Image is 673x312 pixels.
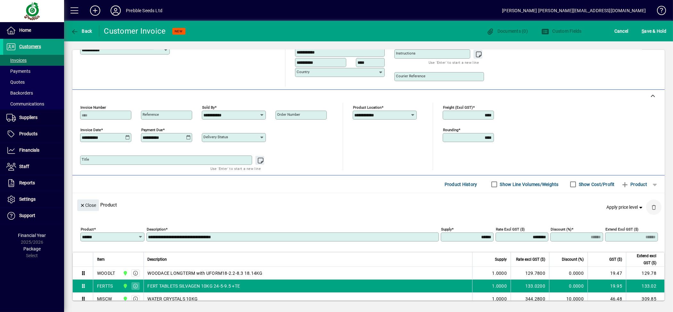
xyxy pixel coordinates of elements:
[105,5,126,16] button: Profile
[3,126,64,142] a: Products
[19,28,31,33] span: Home
[515,296,545,302] div: 344.2800
[621,179,647,190] span: Product
[6,101,44,106] span: Communications
[515,270,545,276] div: 129.7800
[3,110,64,126] a: Suppliers
[540,25,583,37] button: Custom Fields
[549,267,587,280] td: 0.0000
[148,296,198,302] span: WATER CRYSTALS 10KG
[148,256,167,263] span: Description
[80,128,101,132] mat-label: Invoice date
[652,1,665,22] a: Knowledge Base
[148,283,240,289] span: FERT TABLETS SILVAGEN 10KG 24-5-9.5 +TE
[630,252,656,266] span: Extend excl GST ($)
[609,256,622,263] span: GST ($)
[6,90,33,96] span: Backorders
[495,256,507,263] span: Supply
[587,280,626,292] td: 19.95
[121,270,128,277] span: CHRISTCHURCH
[202,105,215,110] mat-label: Sold by
[551,227,571,232] mat-label: Discount (%)
[502,5,646,16] div: [PERSON_NAME] [PERSON_NAME][EMAIL_ADDRESS][DOMAIN_NAME]
[442,179,480,190] button: Product History
[607,204,644,211] span: Apply price level
[6,69,30,74] span: Payments
[121,295,128,302] span: CHRISTCHURCH
[210,165,261,172] mat-hint: Use 'Enter' to start a new line
[97,256,105,263] span: Item
[143,112,159,117] mat-label: Reference
[82,157,89,162] mat-label: Title
[626,267,664,280] td: 129.78
[499,181,559,188] label: Show Line Volumes/Weights
[19,44,41,49] span: Customers
[441,227,452,232] mat-label: Supply
[445,179,477,190] span: Product History
[3,88,64,98] a: Backorders
[614,26,628,36] span: Cancel
[147,227,166,232] mat-label: Description
[97,296,112,302] div: MISCW
[77,199,99,211] button: Close
[80,105,106,110] mat-label: Invoice number
[642,29,644,34] span: S
[69,25,94,37] button: Back
[646,199,661,215] button: Delete
[604,202,646,213] button: Apply price level
[646,204,661,210] app-page-header-button: Delete
[605,227,638,232] mat-label: Extend excl GST ($)
[126,5,162,16] div: Prebble Seeds Ltd
[175,29,183,33] span: NEW
[613,25,630,37] button: Cancel
[104,26,166,36] div: Customer Invoice
[640,25,668,37] button: Save & Hold
[19,180,35,185] span: Reports
[626,292,664,305] td: 309.85
[64,25,99,37] app-page-header-button: Back
[297,70,309,74] mat-label: Country
[618,179,650,190] button: Product
[3,191,64,207] a: Settings
[485,25,529,37] button: Documents (0)
[76,202,101,208] app-page-header-button: Close
[97,270,115,276] div: WOODLT
[492,283,507,289] span: 1.0000
[3,175,64,191] a: Reports
[3,55,64,66] a: Invoices
[549,292,587,305] td: 10.0000
[3,98,64,109] a: Communications
[443,105,473,110] mat-label: Freight (excl GST)
[492,270,507,276] span: 1.0000
[492,296,507,302] span: 1.0000
[3,208,64,224] a: Support
[71,29,92,34] span: Back
[19,115,37,120] span: Suppliers
[486,29,528,34] span: Documents (0)
[23,246,41,251] span: Package
[19,164,29,169] span: Staff
[626,280,664,292] td: 133.02
[3,142,64,158] a: Financials
[562,256,584,263] span: Discount (%)
[81,227,94,232] mat-label: Product
[396,74,425,78] mat-label: Courier Reference
[3,66,64,77] a: Payments
[642,26,666,36] span: ave & Hold
[515,283,545,289] div: 133.0200
[443,128,458,132] mat-label: Rounding
[353,105,382,110] mat-label: Product location
[3,77,64,88] a: Quotes
[121,282,128,290] span: CHRISTCHURCH
[549,280,587,292] td: 0.0000
[19,148,39,153] span: Financials
[80,200,96,211] span: Close
[148,270,263,276] span: WOODACE LONGTERM with UFORM18-2.2-8.3 18.14KG
[277,112,300,117] mat-label: Order number
[516,256,545,263] span: Rate excl GST ($)
[19,213,35,218] span: Support
[6,80,25,85] span: Quotes
[587,292,626,305] td: 46.48
[541,29,582,34] span: Custom Fields
[19,197,36,202] span: Settings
